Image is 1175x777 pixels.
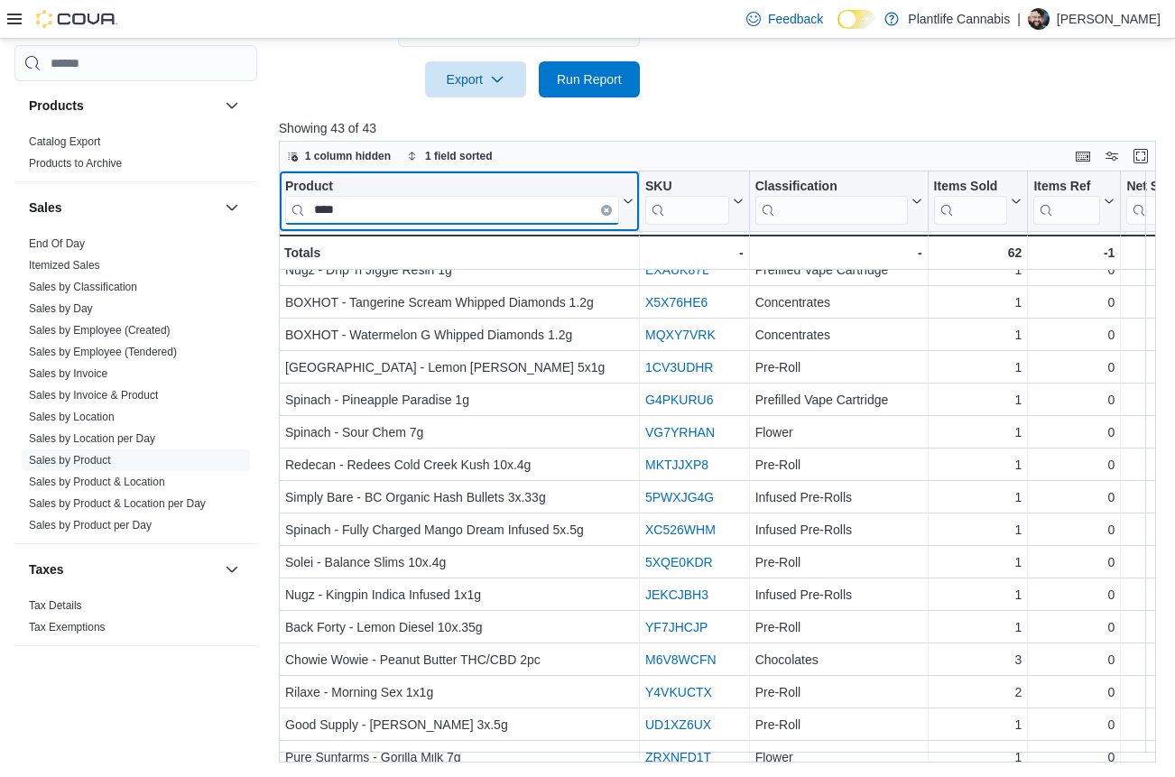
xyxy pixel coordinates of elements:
[933,179,1022,225] button: Items Sold
[29,323,171,338] span: Sales by Employee (Created)
[645,620,708,634] a: YF7JHCJP
[1033,454,1115,476] div: 0
[1033,519,1115,541] div: 0
[739,1,830,37] a: Feedback
[285,746,634,768] div: Pure Sunfarms - Gorilla Milk 7g
[645,179,729,225] div: SKU URL
[645,328,716,342] a: MQXY7VRK
[754,421,921,443] div: Flower
[29,258,100,273] span: Itemized Sales
[305,149,391,163] span: 1 column hidden
[29,280,137,294] span: Sales by Classification
[29,281,137,293] a: Sales by Classification
[933,681,1022,703] div: 2
[645,685,712,699] a: Y4VKUCTX
[1033,242,1115,264] div: -1
[284,242,634,264] div: Totals
[1033,179,1100,225] div: Items Ref
[29,236,85,251] span: End Of Day
[29,259,100,272] a: Itemized Sales
[933,259,1022,281] div: 1
[221,95,243,116] button: Products
[436,61,515,97] span: Export
[285,389,634,411] div: Spinach - Pineapple Paradise 1g
[285,179,634,225] button: ProductClear input
[1101,145,1123,167] button: Display options
[285,179,619,196] div: Product
[645,425,715,439] a: VG7YRHAN
[29,431,155,446] span: Sales by Location per Day
[645,523,716,537] a: XC526WHM
[557,70,622,88] span: Run Report
[29,432,155,445] a: Sales by Location per Day
[754,519,921,541] div: Infused Pre-Rolls
[279,119,1165,137] p: Showing 43 of 43
[29,620,106,634] span: Tax Exemptions
[29,560,64,578] h3: Taxes
[645,360,713,375] a: 1CV3UDHR
[14,131,257,181] div: Products
[645,458,708,472] a: MKTJJXP8
[1033,421,1115,443] div: 0
[29,599,82,612] a: Tax Details
[29,301,93,316] span: Sales by Day
[29,518,152,532] span: Sales by Product per Day
[29,97,84,115] h3: Products
[1033,356,1115,378] div: 0
[645,587,708,602] a: JEKCJBH3
[29,366,107,381] span: Sales by Invoice
[285,551,634,573] div: Solei - Balance Slims 10x.4g
[29,475,165,489] span: Sales by Product & Location
[1130,145,1152,167] button: Enter fullscreen
[933,389,1022,411] div: 1
[539,61,640,97] button: Run Report
[754,746,921,768] div: Flower
[29,410,115,424] span: Sales by Location
[285,454,634,476] div: Redecan - Redees Cold Creek Kush 10x.4g
[29,496,206,511] span: Sales by Product & Location per Day
[645,490,714,504] a: 5PWXJG4G
[933,242,1022,264] div: 62
[754,179,907,225] div: Classification
[29,302,93,315] a: Sales by Day
[29,97,217,115] button: Products
[29,560,217,578] button: Taxes
[1028,8,1050,30] div: Wesley Lynch
[933,616,1022,638] div: 1
[837,10,875,29] input: Dark Mode
[933,486,1022,508] div: 1
[14,595,257,645] div: Taxes
[645,555,713,569] a: 5XQE0KDR
[29,621,106,634] a: Tax Exemptions
[754,291,921,313] div: Concentrates
[1057,8,1161,30] p: [PERSON_NAME]
[754,486,921,508] div: Infused Pre-Rolls
[1033,179,1100,196] div: Items Ref
[29,157,122,170] a: Products to Archive
[933,179,1007,196] div: Items Sold
[645,393,713,407] a: G4PKURU6
[29,237,85,250] a: End Of Day
[285,259,634,281] div: Nugz - Drip 'n Jiggle Resin 1g
[400,145,500,167] button: 1 field sorted
[754,714,921,735] div: Pre-Roll
[29,519,152,532] a: Sales by Product per Day
[933,584,1022,606] div: 1
[754,179,907,196] div: Classification
[1033,259,1115,281] div: 0
[285,486,634,508] div: Simply Bare - BC Organic Hash Bullets 3x.33g
[29,134,100,149] span: Catalog Export
[1033,389,1115,411] div: 0
[645,295,708,310] a: X5X76HE6
[29,345,177,359] span: Sales by Employee (Tendered)
[754,454,921,476] div: Pre-Roll
[645,717,711,732] a: UD1XZ6UX
[1033,584,1115,606] div: 0
[285,681,634,703] div: Rilaxe - Morning Sex 1x1g
[754,681,921,703] div: Pre-Roll
[645,179,729,196] div: SKU
[221,197,243,218] button: Sales
[933,714,1022,735] div: 1
[285,356,634,378] div: [GEOGRAPHIC_DATA] - Lemon [PERSON_NAME] 5x1g
[1033,714,1115,735] div: 0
